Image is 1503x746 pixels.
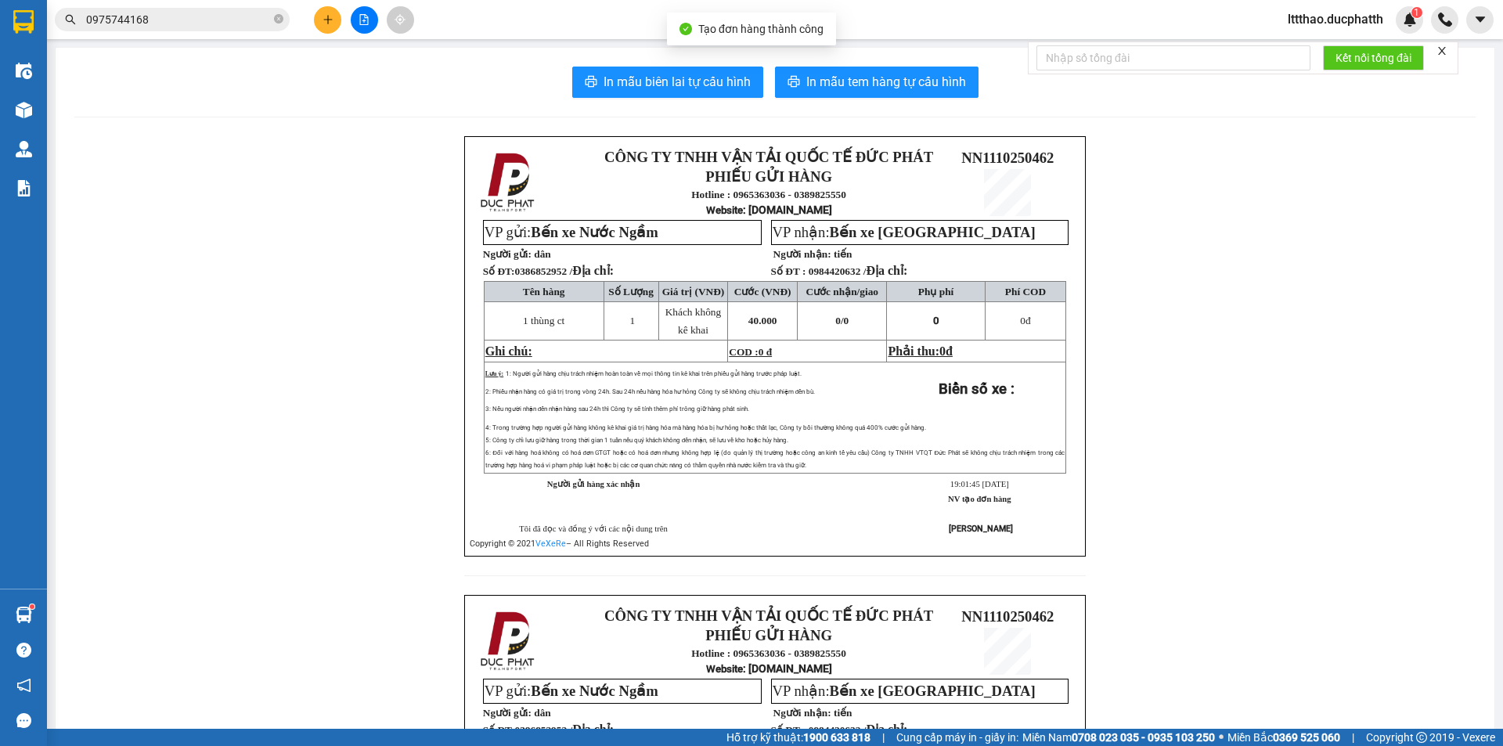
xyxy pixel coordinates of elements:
span: 0/ [835,315,849,326]
span: Hỗ trợ kỹ thuật: [726,729,870,746]
button: file-add [351,6,378,34]
strong: : [DOMAIN_NAME] [706,662,832,675]
span: Cung cấp máy in - giấy in: [896,729,1018,746]
strong: CÔNG TY TNHH VẬN TẢI QUỐC TẾ ĐỨC PHÁT [604,607,933,624]
span: Địa chỉ: [866,723,907,736]
button: plus [314,6,341,34]
span: question-circle [16,643,31,658]
img: warehouse-icon [16,63,32,79]
img: warehouse-icon [16,102,32,118]
span: VP nhận: [773,683,1036,699]
span: COD : [729,346,772,358]
strong: Biển số xe : [939,380,1015,398]
span: notification [16,678,31,693]
input: Tìm tên, số ĐT hoặc mã đơn [86,11,271,28]
span: Tạo đơn hàng thành công [698,23,824,35]
strong: PHIẾU GỬI HÀNG [705,627,832,643]
span: Giá trị (VNĐ) [662,286,725,297]
span: Cước nhận/giao [806,286,878,297]
span: 0984420632 / [809,724,908,736]
strong: Người gửi: [483,248,532,260]
span: Số Lượng [608,286,654,297]
span: NN1110250462 [961,608,1054,625]
sup: 1 [30,604,34,609]
span: Địa chỉ: [572,723,614,736]
span: 40.000 [748,315,777,326]
span: check-circle [679,23,692,35]
span: Website [706,663,743,675]
strong: PHIẾU GỬI HÀNG [705,168,832,185]
span: 1 thùng ct [523,315,564,326]
span: 2: Phiếu nhận hàng có giá trị trong vòng 24h. Sau 24h nếu hàng hóa hư hỏng Công ty sẽ không chịu ... [485,388,815,395]
strong: 0708 023 035 - 0935 103 250 [1072,731,1215,744]
span: Địa chỉ: [572,264,614,277]
span: Bến xe Nước Ngầm [531,224,658,240]
span: 0386852952 / [514,265,614,277]
strong: Người nhận: [773,248,831,260]
span: ⚪️ [1219,734,1224,741]
span: Địa chỉ: [866,264,907,277]
span: aim [395,14,405,25]
span: tiến [834,707,852,719]
span: 1: Người gửi hàng chịu trách nhiệm hoàn toàn về mọi thông tin kê khai trên phiếu gửi hàng trước p... [506,370,802,377]
span: caret-down [1473,13,1487,27]
span: Bến xe [GEOGRAPHIC_DATA] [830,224,1036,240]
span: close [1436,45,1447,56]
span: Tên hàng [523,286,565,297]
sup: 1 [1411,7,1422,18]
span: printer [788,75,800,90]
span: dân [534,707,551,719]
img: logo [476,150,542,215]
strong: Số ĐT: [483,265,614,277]
span: Ghi chú: [485,344,532,358]
strong: : [DOMAIN_NAME] [706,204,832,216]
span: Bến xe [GEOGRAPHIC_DATA] [830,683,1036,699]
span: 0 [1020,315,1025,326]
span: 1 [629,315,635,326]
span: Cước (VNĐ) [734,286,791,297]
span: search [65,14,76,25]
span: Kết nối tổng đài [1335,49,1411,67]
strong: Người gửi hàng xác nhận [547,480,640,488]
strong: Số ĐT: [483,724,614,736]
img: warehouse-icon [16,141,32,157]
strong: Số ĐT : [771,265,806,277]
span: message [16,713,31,728]
span: In mẫu tem hàng tự cấu hình [806,72,966,92]
img: icon-new-feature [1403,13,1417,27]
button: aim [387,6,414,34]
span: VP nhận: [773,224,1036,240]
img: logo-vxr [13,10,34,34]
button: Kết nối tổng đài [1323,45,1424,70]
span: tiến [834,248,852,260]
span: lttthao.ducphatth [1275,9,1396,29]
span: VP gửi: [485,224,658,240]
button: caret-down [1466,6,1494,34]
strong: Số ĐT : [771,724,806,736]
span: In mẫu biên lai tự cấu hình [604,72,751,92]
input: Nhập số tổng đài [1036,45,1310,70]
span: 3: Nếu người nhận đến nhận hàng sau 24h thì Công ty sẽ tính thêm phí trông giữ hàng phát sinh. [485,405,749,413]
span: Tôi đã đọc và đồng ý với các nội dung trên [519,524,668,533]
span: NN1110250462 [961,150,1054,166]
img: solution-icon [16,180,32,196]
span: Copyright © 2021 – All Rights Reserved [470,539,649,549]
span: Phí COD [1005,286,1046,297]
strong: Hotline : 0965363036 - 0389825550 [691,189,846,200]
span: Bến xe Nước Ngầm [531,683,658,699]
span: Phải thu: [888,344,952,358]
span: 1 [1414,7,1419,18]
span: 0 đ [759,346,772,358]
span: dân [534,248,551,260]
span: copyright [1416,732,1427,743]
span: Phụ phí [918,286,953,297]
strong: 1900 633 818 [803,731,870,744]
span: file-add [359,14,369,25]
button: printerIn mẫu tem hàng tự cấu hình [775,67,979,98]
img: warehouse-icon [16,607,32,623]
strong: Hotline : 0965363036 - 0389825550 [691,647,846,659]
span: Lưu ý: [485,370,503,377]
strong: Người nhận: [773,707,831,719]
span: Khách không kê khai [665,306,721,336]
a: VeXeRe [535,539,566,549]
